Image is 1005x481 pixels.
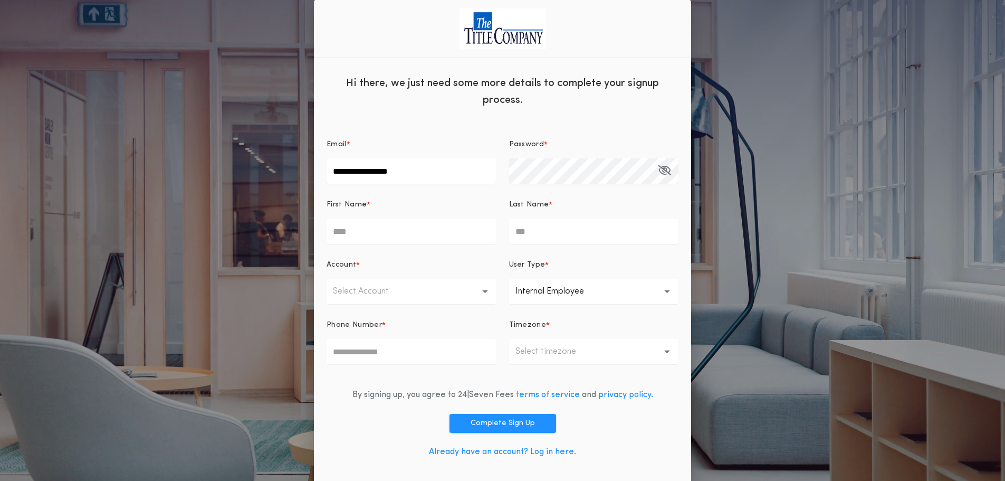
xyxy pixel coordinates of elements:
[509,200,549,210] p: Last Name
[327,339,496,364] input: Phone Number*
[352,389,653,401] div: By signing up, you agree to 24|Seven Fees and
[314,67,691,114] div: Hi there, we just need some more details to complete your signup process.
[516,391,580,399] a: terms of service
[515,285,601,298] p: Internal Employee
[327,260,356,270] p: Account
[327,158,496,184] input: Email*
[515,345,593,358] p: Select timezone
[460,8,546,49] img: logo
[509,279,679,304] button: Internal Employee
[509,139,544,150] p: Password
[449,414,556,433] button: Complete Sign Up
[327,139,347,150] p: Email
[509,339,679,364] button: Select timezone
[509,219,679,244] input: Last Name*
[327,320,382,331] p: Phone Number
[327,200,367,210] p: First Name
[327,279,496,304] button: Select Account
[327,219,496,244] input: First Name*
[658,158,671,184] button: Password*
[509,158,679,184] input: Password*
[509,260,545,270] p: User Type
[429,448,576,456] a: Already have an account? Log in here.
[598,391,653,399] a: privacy policy.
[509,320,547,331] p: Timezone
[333,285,406,298] p: Select Account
